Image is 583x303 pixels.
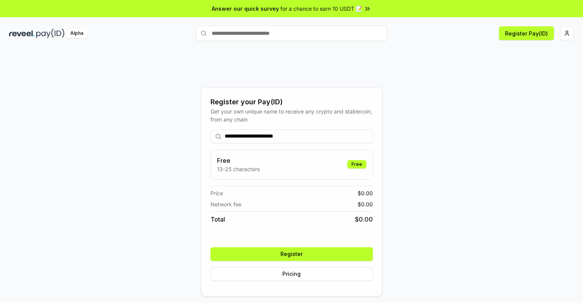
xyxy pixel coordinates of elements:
[9,29,35,38] img: reveel_dark
[211,215,225,224] span: Total
[217,165,260,173] p: 13-25 characters
[355,215,373,224] span: $ 0.00
[211,200,241,208] span: Network fee
[499,26,554,40] button: Register Pay(ID)
[358,200,373,208] span: $ 0.00
[36,29,65,38] img: pay_id
[211,189,223,197] span: Price
[212,5,279,13] span: Answer our quick survey
[211,97,373,107] div: Register your Pay(ID)
[211,247,373,261] button: Register
[211,267,373,281] button: Pricing
[280,5,362,13] span: for a chance to earn 10 USDT 📝
[217,156,260,165] h3: Free
[66,29,87,38] div: Alpha
[347,160,366,169] div: Free
[211,107,373,123] div: Get your own unique name to receive any crypto and stablecoin, from any chain
[358,189,373,197] span: $ 0.00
